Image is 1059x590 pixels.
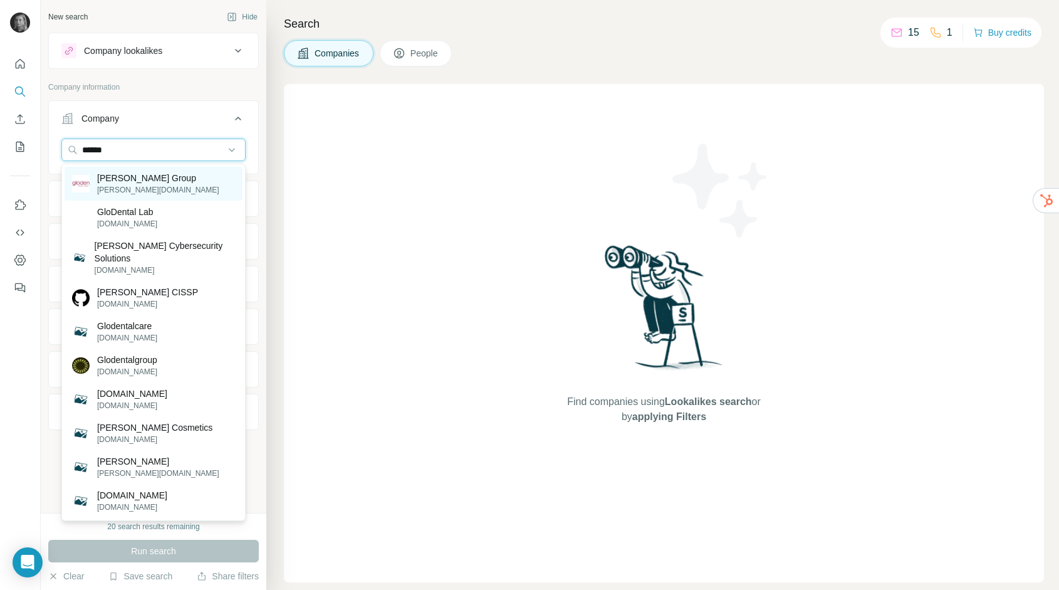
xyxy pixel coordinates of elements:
img: GloDental Lab [72,209,90,226]
span: applying Filters [632,411,706,422]
button: Employees (size) [49,312,258,342]
p: [DOMAIN_NAME] [97,298,198,310]
p: [PERSON_NAME][DOMAIN_NAME] [97,468,219,479]
img: Gloden [72,458,90,476]
div: 20 search results remaining [107,521,199,532]
p: [DOMAIN_NAME] [97,489,167,502]
img: Gloden Cosmetics [72,424,90,442]
button: Search [10,80,30,103]
p: Glodentalgroup [97,354,157,366]
div: Company [81,112,119,125]
button: My lists [10,135,30,158]
p: Company information [48,82,259,93]
p: [PERSON_NAME][DOMAIN_NAME] [97,184,219,196]
p: [DOMAIN_NAME] [97,502,167,513]
p: [DOMAIN_NAME] [95,265,235,276]
button: Annual revenue ($) [49,269,258,299]
h4: Search [284,15,1044,33]
p: [DOMAIN_NAME] [97,366,157,377]
p: 1 [947,25,952,40]
button: HQ location [49,226,258,256]
button: Use Surfe API [10,221,30,244]
p: [PERSON_NAME] Cybersecurity Solutions [95,240,235,265]
p: [PERSON_NAME] CISSP [97,286,198,298]
button: Enrich CSV [10,108,30,130]
span: Find companies using or by [563,394,764,424]
p: Glodentalcare [97,320,157,332]
img: Gloden Cybersecurity Solutions [72,250,87,265]
img: Glodentalcare [72,323,90,340]
p: 15 [908,25,919,40]
p: [PERSON_NAME] [97,455,219,468]
img: Surfe Illustration - Stars [664,134,777,247]
button: Clear [48,570,84,582]
span: Companies [315,47,360,60]
div: Company lookalikes [84,45,162,57]
div: Open Intercom Messenger [13,547,43,577]
p: [DOMAIN_NAME] [97,218,157,229]
span: People [410,47,439,60]
button: Keywords [49,397,258,427]
button: Hide [218,8,266,26]
img: glodenbio.com [72,492,90,510]
p: [PERSON_NAME] Cosmetics [97,421,212,434]
div: New search [48,11,88,23]
button: Feedback [10,277,30,299]
p: [PERSON_NAME] Group [97,172,219,184]
button: Use Surfe on LinkedIn [10,194,30,216]
p: [DOMAIN_NAME] [97,332,157,344]
button: Company lookalikes [49,36,258,66]
button: Dashboard [10,249,30,271]
p: [DOMAIN_NAME] [97,387,167,400]
img: Glodentalgroup [72,357,90,374]
button: Industry [49,184,258,214]
img: Surfe Illustration - Woman searching with binoculars [599,242,729,382]
span: Lookalikes search [665,396,752,407]
button: Company [49,103,258,139]
button: Share filters [197,570,259,582]
img: Bryon Gloden CISSP [72,289,90,307]
img: glodentacare.com [72,391,90,408]
p: [DOMAIN_NAME] [97,434,212,445]
button: Save search [108,570,172,582]
button: Quick start [10,53,30,75]
p: GloDental Lab [97,206,157,218]
button: Technologies [49,354,258,384]
p: [DOMAIN_NAME] [97,400,167,411]
img: Gloden Group [72,175,90,192]
img: Avatar [10,13,30,33]
button: Buy credits [973,24,1031,41]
